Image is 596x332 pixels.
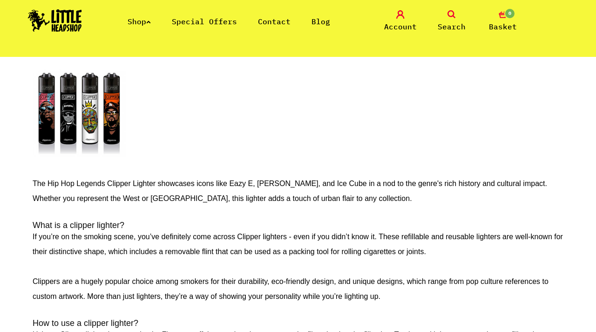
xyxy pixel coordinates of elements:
[504,8,515,19] span: 0
[33,221,124,230] span: What is a clipper lighter?
[33,277,549,300] span: Clippers are a hugely popular choice among smokers for their durability, eco-friendly design, and...
[33,180,547,202] span: The Hip Hop Legends Clipper Lighter showcases icons like Eazy E, [PERSON_NAME], and Ice Cube in a...
[428,10,475,32] a: Search
[33,233,563,256] span: If you’re on the smoking scene, you’ve definitely come across Clipper lighters - even if you didn...
[312,17,330,26] a: Blog
[33,318,138,328] span: How to use a clipper lighter?
[438,21,466,32] span: Search
[172,17,237,26] a: Special Offers
[489,21,517,32] span: Basket
[480,10,526,32] a: 0 Basket
[28,9,82,32] img: Little Head Shop Logo
[128,17,151,26] a: Shop
[258,17,291,26] a: Contact
[384,21,417,32] span: Account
